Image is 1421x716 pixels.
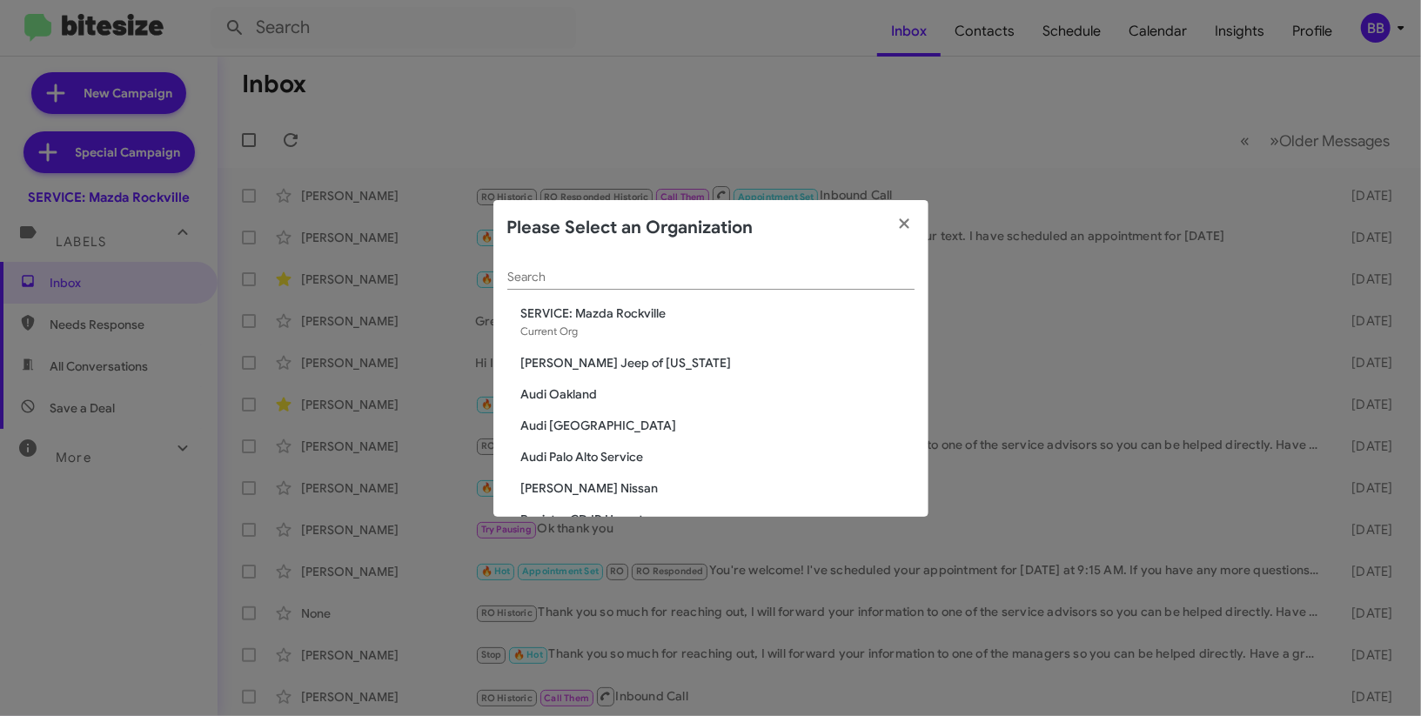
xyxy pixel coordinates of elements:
[521,385,915,403] span: Audi Oakland
[521,417,915,434] span: Audi [GEOGRAPHIC_DATA]
[521,325,579,338] span: Current Org
[521,304,915,322] span: SERVICE: Mazda Rockville
[521,448,915,465] span: Audi Palo Alto Service
[521,354,915,371] span: [PERSON_NAME] Jeep of [US_STATE]
[507,214,754,242] h2: Please Select an Organization
[521,511,915,528] span: Banister CDJR Hampton
[521,479,915,497] span: [PERSON_NAME] Nissan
